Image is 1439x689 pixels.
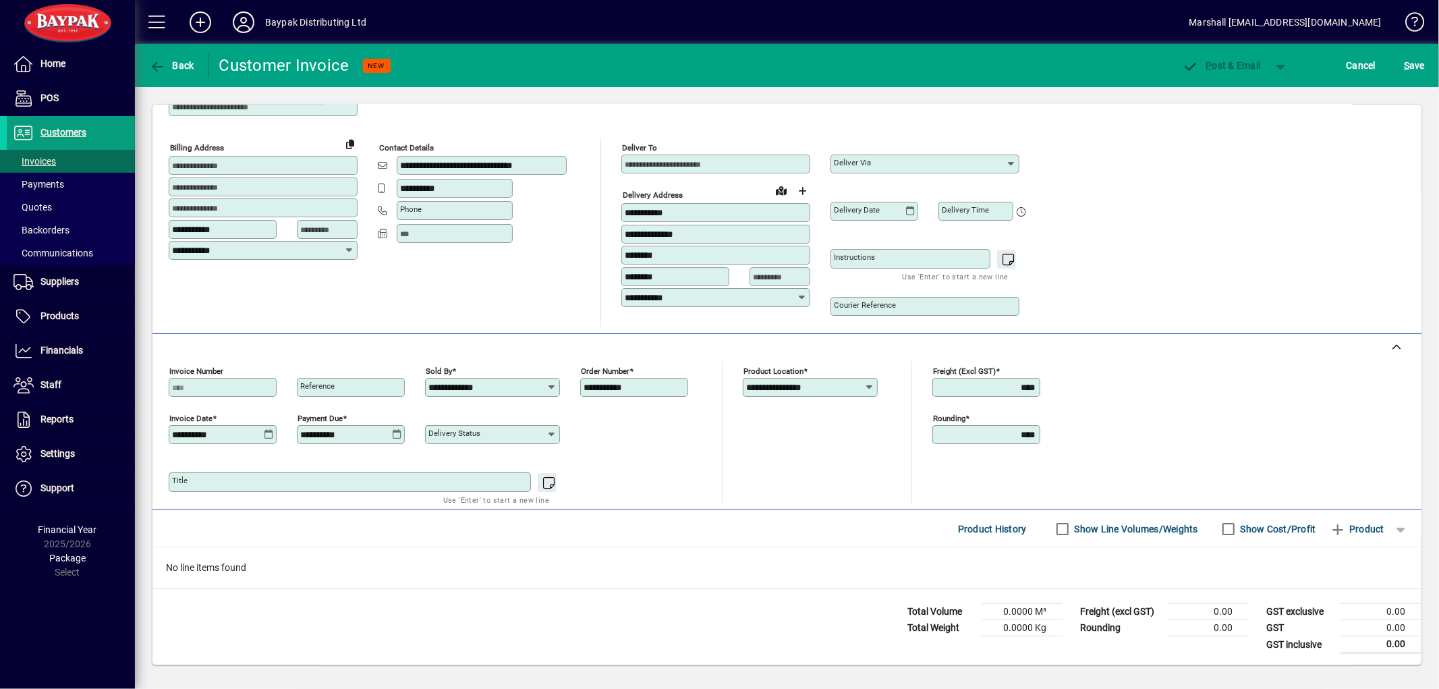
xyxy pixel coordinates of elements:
[149,60,194,71] span: Back
[903,269,1009,284] mat-hint: Use 'Enter' to start a new line
[1341,620,1421,636] td: 0.00
[400,204,422,214] mat-label: Phone
[1260,604,1341,620] td: GST exclusive
[1168,620,1249,636] td: 0.00
[7,47,135,81] a: Home
[982,620,1063,636] td: 0.0000 Kg
[40,414,74,424] span: Reports
[339,133,361,155] button: Copy to Delivery address
[7,334,135,368] a: Financials
[169,414,213,423] mat-label: Invoice date
[7,173,135,196] a: Payments
[1401,53,1428,78] button: Save
[7,242,135,265] a: Communications
[1072,522,1198,536] label: Show Line Volumes/Weights
[7,82,135,115] a: POS
[953,517,1032,541] button: Product History
[169,366,223,376] mat-label: Invoice number
[1189,11,1382,33] div: Marshall [EMAIL_ADDRESS][DOMAIN_NAME]
[901,620,982,636] td: Total Weight
[7,368,135,402] a: Staff
[1168,604,1249,620] td: 0.00
[40,92,59,103] span: POS
[622,143,657,153] mat-label: Deliver To
[1176,53,1268,78] button: Post & Email
[13,156,56,167] span: Invoices
[1323,517,1391,541] button: Product
[933,366,996,376] mat-label: Freight (excl GST)
[179,10,222,34] button: Add
[1260,620,1341,636] td: GST
[7,196,135,219] a: Quotes
[1183,60,1261,71] span: ost & Email
[172,476,188,485] mat-label: Title
[13,225,69,236] span: Backorders
[834,158,871,167] mat-label: Deliver via
[152,547,1421,588] div: No line items found
[40,310,79,321] span: Products
[834,205,880,215] mat-label: Delivery date
[1330,518,1384,540] span: Product
[7,472,135,505] a: Support
[792,180,814,202] button: Choose address
[222,10,265,34] button: Profile
[40,127,86,138] span: Customers
[1341,636,1421,653] td: 0.00
[40,58,65,69] span: Home
[770,180,792,201] a: View on map
[901,604,982,620] td: Total Volume
[38,524,97,535] span: Financial Year
[1260,636,1341,653] td: GST inclusive
[428,429,480,438] mat-label: Delivery status
[7,300,135,333] a: Products
[40,276,79,287] span: Suppliers
[834,252,875,262] mat-label: Instructions
[1404,60,1409,71] span: S
[135,53,209,78] app-page-header-button: Back
[40,345,83,356] span: Financials
[443,492,549,507] mat-hint: Use 'Enter' to start a new line
[7,150,135,173] a: Invoices
[7,403,135,437] a: Reports
[581,366,629,376] mat-label: Order number
[265,11,366,33] div: Baypak Distributing Ltd
[40,379,61,390] span: Staff
[49,553,86,563] span: Package
[40,448,75,459] span: Settings
[13,179,64,190] span: Payments
[834,300,896,310] mat-label: Courier Reference
[13,248,93,258] span: Communications
[1238,522,1316,536] label: Show Cost/Profit
[1404,55,1425,76] span: ave
[7,219,135,242] a: Backorders
[368,61,385,70] span: NEW
[1395,3,1422,47] a: Knowledge Base
[1341,604,1421,620] td: 0.00
[7,437,135,471] a: Settings
[219,55,349,76] div: Customer Invoice
[40,483,74,493] span: Support
[933,414,965,423] mat-label: Rounding
[298,414,343,423] mat-label: Payment due
[7,265,135,299] a: Suppliers
[1347,55,1376,76] span: Cancel
[942,205,989,215] mat-label: Delivery time
[13,202,52,213] span: Quotes
[743,366,803,376] mat-label: Product location
[426,366,452,376] mat-label: Sold by
[1343,53,1380,78] button: Cancel
[1206,60,1212,71] span: P
[1073,604,1168,620] td: Freight (excl GST)
[300,381,335,391] mat-label: Reference
[958,518,1027,540] span: Product History
[982,604,1063,620] td: 0.0000 M³
[146,53,198,78] button: Back
[1073,620,1168,636] td: Rounding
